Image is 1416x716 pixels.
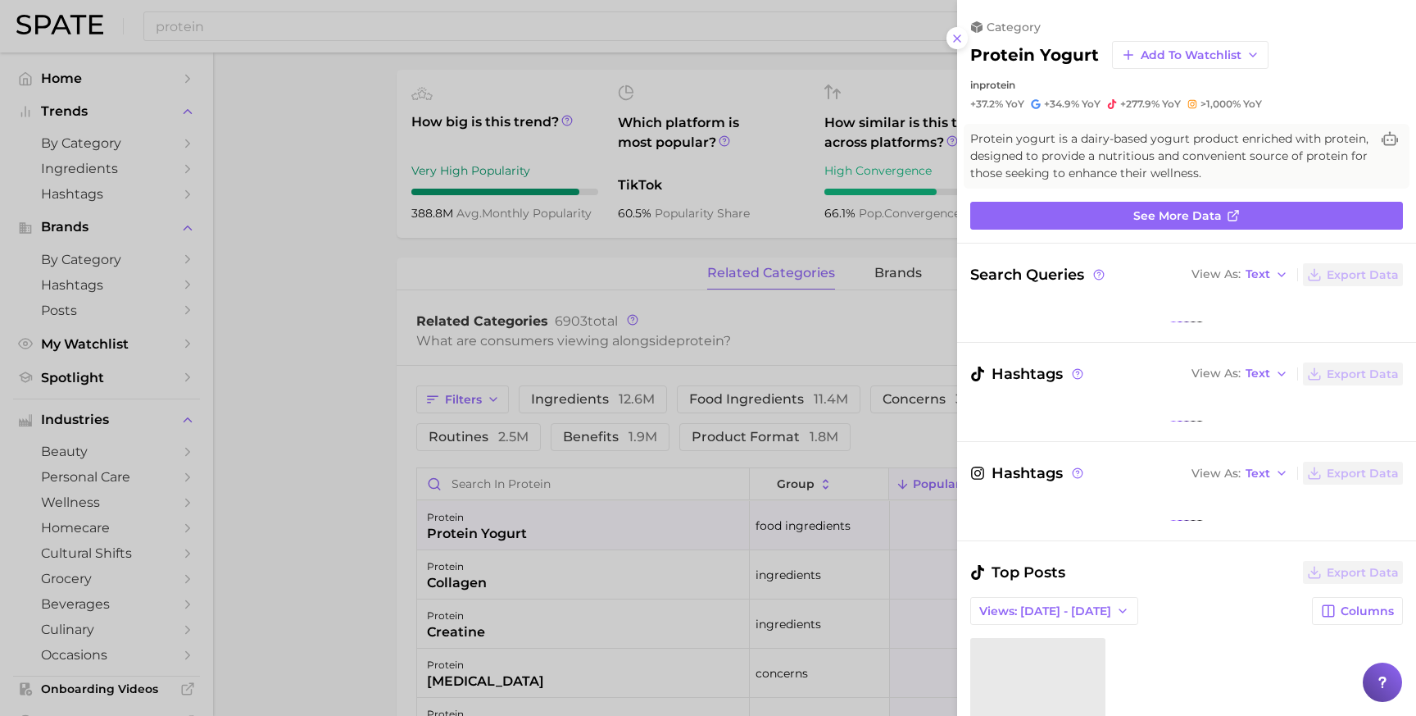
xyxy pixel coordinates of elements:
span: Views: [DATE] - [DATE] [979,604,1111,618]
button: Export Data [1303,263,1403,286]
button: View AsText [1187,363,1292,385]
span: See more data [1133,209,1222,223]
div: in [970,79,1403,91]
span: Text [1246,469,1270,478]
span: YoY [1005,98,1024,111]
button: Export Data [1303,462,1403,485]
span: Hashtags [970,363,1086,385]
span: >1,000% [1200,98,1241,110]
span: Export Data [1327,566,1399,580]
button: View AsText [1187,264,1292,285]
span: Export Data [1327,367,1399,381]
span: Text [1246,270,1270,279]
span: YoY [1243,98,1262,111]
span: Hashtags [970,462,1086,485]
span: +277.9% [1120,98,1160,110]
span: protein [979,79,1015,91]
span: Add to Watchlist [1141,48,1241,62]
span: View As [1191,369,1241,378]
button: Views: [DATE] - [DATE] [970,597,1138,625]
button: View AsText [1187,463,1292,484]
span: Export Data [1327,467,1399,481]
a: See more data [970,202,1403,230]
button: Export Data [1303,363,1403,385]
span: View As [1191,270,1241,279]
span: +34.9% [1044,98,1079,110]
button: Add to Watchlist [1112,41,1268,69]
button: Export Data [1303,561,1403,584]
span: Text [1246,369,1270,378]
span: Export Data [1327,268,1399,282]
span: YoY [1162,98,1181,111]
span: YoY [1082,98,1101,111]
span: Top Posts [970,561,1065,584]
span: Search Queries [970,263,1107,286]
span: +37.2% [970,98,1003,110]
h2: protein yogurt [970,45,1099,65]
span: View As [1191,469,1241,478]
span: category [987,20,1041,34]
button: Columns [1312,597,1403,625]
span: Columns [1341,604,1394,618]
span: Protein yogurt is a dairy-based yogurt product enriched with protein, designed to provide a nutri... [970,130,1370,182]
